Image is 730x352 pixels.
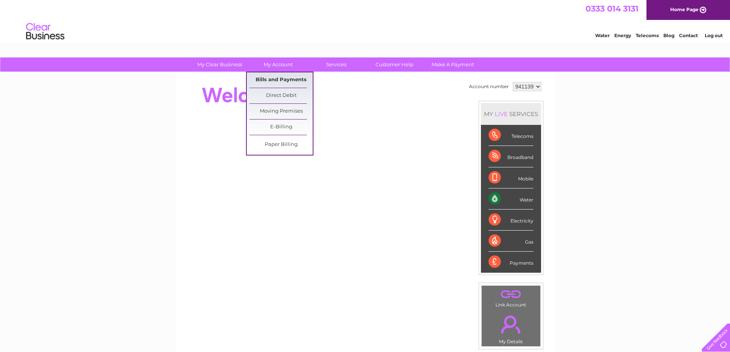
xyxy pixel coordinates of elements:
[249,104,313,119] a: Moving Premises
[679,33,698,38] a: Contact
[305,57,368,72] a: Services
[489,231,533,252] div: Gas
[249,120,313,135] a: E-Billing
[249,137,313,152] a: Paper Billing
[489,188,533,210] div: Water
[636,33,659,38] a: Telecoms
[188,57,251,72] a: My Clear Business
[184,4,546,37] div: Clear Business is a trading name of Verastar Limited (registered in [GEOGRAPHIC_DATA] No. 3667643...
[484,288,538,301] a: .
[489,167,533,188] div: Mobile
[705,33,723,38] a: Log out
[26,20,65,43] img: logo.png
[489,146,533,167] div: Broadband
[249,88,313,103] a: Direct Debit
[489,210,533,231] div: Electricity
[614,33,631,38] a: Energy
[481,103,541,125] div: MY SERVICES
[481,309,541,347] td: My Details
[246,57,310,72] a: My Account
[586,4,638,13] a: 0333 014 3131
[489,252,533,272] div: Payments
[595,33,610,38] a: Water
[663,33,674,38] a: Blog
[421,57,484,72] a: Make A Payment
[493,110,509,118] div: LIVE
[481,285,541,309] td: Link Account
[363,57,426,72] a: Customer Help
[484,311,538,338] a: .
[249,72,313,88] a: Bills and Payments
[489,125,533,146] div: Telecoms
[467,80,511,93] td: Account number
